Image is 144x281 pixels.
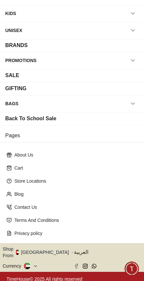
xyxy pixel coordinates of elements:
div: Currency [3,263,24,269]
div: GIFTING [5,85,27,92]
p: Store Locations [14,178,135,184]
span: العربية [74,248,141,256]
a: Whatsapp [92,264,97,269]
a: Instagram [83,264,88,269]
div: Chat Widget [125,262,139,276]
div: SALE [5,72,19,79]
div: BAGS [5,98,18,109]
p: Contact Us [14,204,135,210]
p: Cart [14,165,135,171]
div: PROMOTIONS [5,55,37,66]
button: Shop From[GEOGRAPHIC_DATA] [3,246,74,259]
div: BRANDS [5,41,27,49]
div: KIDS [5,8,16,19]
img: United Arab Emirates [16,250,19,255]
button: العربية [74,246,141,259]
p: About Us [14,152,135,158]
div: Back To School Sale [5,115,56,123]
a: Facebook [74,264,79,269]
div: UNISEX [5,25,22,36]
p: Terms And Conditions [14,217,135,223]
p: Privacy policy [14,230,135,237]
p: Blog [14,191,135,197]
